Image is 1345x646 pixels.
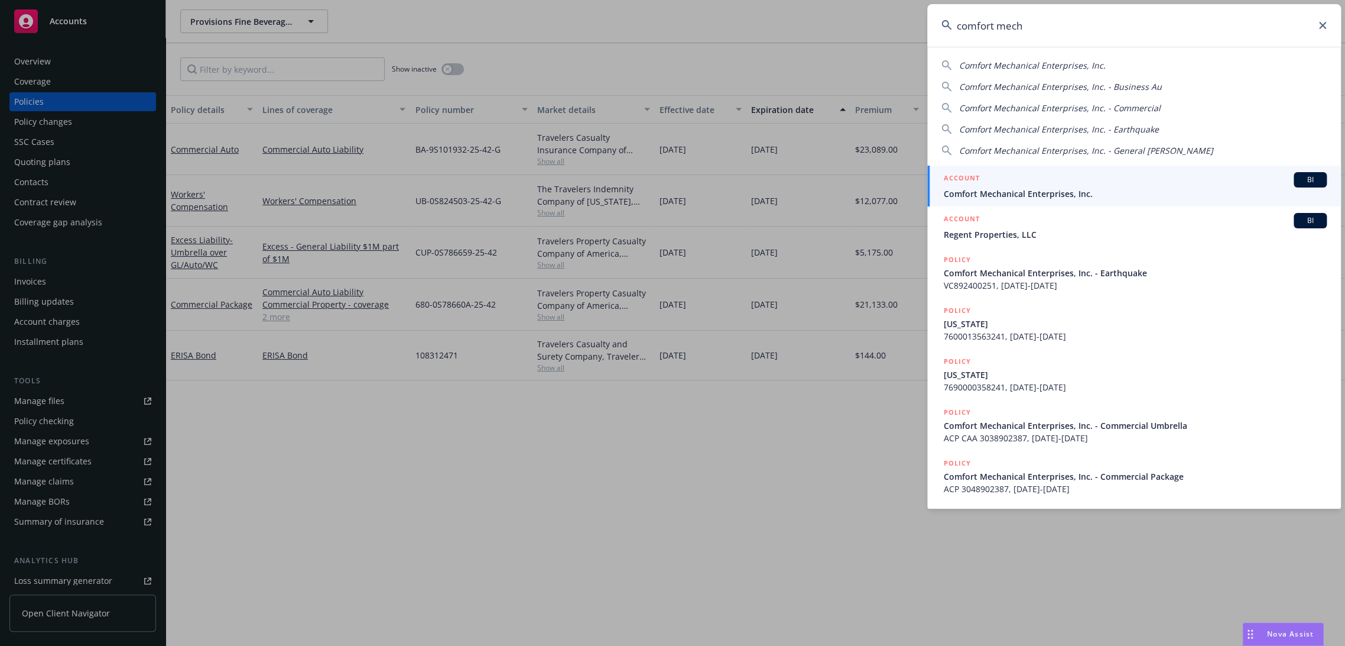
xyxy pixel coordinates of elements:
span: Comfort Mechanical Enterprises, Inc. - General [PERSON_NAME] [959,145,1213,156]
span: Comfort Mechanical Enterprises, Inc. - Commercial [959,102,1161,114]
span: 7600013563241, [DATE]-[DATE] [944,330,1327,343]
span: Comfort Mechanical Enterprises, Inc. - Earthquake [959,124,1159,135]
span: BI [1298,175,1322,185]
a: POLICYComfort Mechanical Enterprises, Inc. - Commercial PackageACP 3048902387, [DATE]-[DATE] [927,451,1341,502]
span: Comfort Mechanical Enterprises, Inc. [959,60,1106,71]
a: ACCOUNTBIComfort Mechanical Enterprises, Inc. [927,166,1341,206]
span: [US_STATE] [944,369,1327,381]
span: Regent Properties, LLC [944,228,1327,241]
a: POLICY[US_STATE]7600013563241, [DATE]-[DATE] [927,298,1341,349]
span: [US_STATE] [944,318,1327,330]
span: BI [1298,215,1322,226]
span: Comfort Mechanical Enterprises, Inc. [944,188,1327,200]
span: Comfort Mechanical Enterprises, Inc. - Earthquake [944,267,1327,279]
a: POLICYComfort Mechanical Enterprises, Inc. - Commercial UmbrellaACP CAA 3038902387, [DATE]-[DATE] [927,400,1341,451]
button: Nova Assist [1242,622,1324,646]
h5: POLICY [944,457,971,469]
span: VC892400251, [DATE]-[DATE] [944,279,1327,292]
span: Comfort Mechanical Enterprises, Inc. - Commercial Umbrella [944,419,1327,432]
span: Comfort Mechanical Enterprises, Inc. - Business Au [959,81,1162,92]
a: POLICY[US_STATE]7690000358241, [DATE]-[DATE] [927,349,1341,400]
a: ACCOUNTBIRegent Properties, LLC [927,206,1341,247]
input: Search... [927,4,1341,47]
a: POLICYComfort Mechanical Enterprises, Inc. - EarthquakeVC892400251, [DATE]-[DATE] [927,247,1341,298]
div: Drag to move [1243,623,1258,645]
h5: POLICY [944,356,971,367]
span: 7690000358241, [DATE]-[DATE] [944,381,1327,393]
h5: POLICY [944,406,971,418]
h5: ACCOUNT [944,172,980,186]
span: Nova Assist [1267,629,1314,639]
span: ACP CAA 3038902387, [DATE]-[DATE] [944,432,1327,444]
h5: POLICY [944,254,971,266]
h5: ACCOUNT [944,213,980,227]
h5: POLICY [944,305,971,316]
span: Comfort Mechanical Enterprises, Inc. - Commercial Package [944,470,1327,483]
span: ACP 3048902387, [DATE]-[DATE] [944,483,1327,495]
